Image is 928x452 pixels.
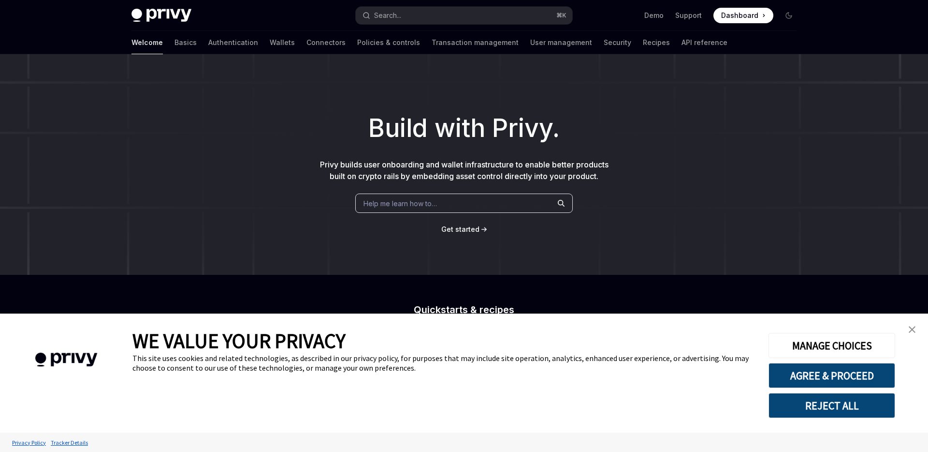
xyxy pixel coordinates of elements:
[131,31,163,54] a: Welcome
[174,31,197,54] a: Basics
[781,8,797,23] button: Toggle dark mode
[10,434,48,451] a: Privacy Policy
[675,11,702,20] a: Support
[208,31,258,54] a: Authentication
[374,10,401,21] div: Search...
[132,328,346,353] span: WE VALUE YOUR PRIVACY
[681,31,727,54] a: API reference
[15,109,913,147] h1: Build with Privy.
[320,160,609,181] span: Privy builds user onboarding and wallet infrastructure to enable better products built on crypto ...
[768,363,895,388] button: AGREE & PROCEED
[357,31,420,54] a: Policies & controls
[556,12,566,19] span: ⌘ K
[441,225,479,233] span: Get started
[363,198,437,209] span: Help me learn how to…
[432,31,519,54] a: Transaction management
[713,8,773,23] a: Dashboard
[909,326,915,333] img: close banner
[530,31,592,54] a: User management
[604,31,631,54] a: Security
[14,339,118,381] img: company logo
[721,11,758,20] span: Dashboard
[356,7,572,24] button: Search...⌘K
[270,31,295,54] a: Wallets
[902,320,922,339] a: close banner
[294,305,634,315] h2: Quickstarts & recipes
[132,353,754,373] div: This site uses cookies and related technologies, as described in our privacy policy, for purposes...
[441,225,479,234] a: Get started
[131,9,191,22] img: dark logo
[644,11,664,20] a: Demo
[306,31,346,54] a: Connectors
[768,333,895,358] button: MANAGE CHOICES
[48,434,90,451] a: Tracker Details
[768,393,895,418] button: REJECT ALL
[643,31,670,54] a: Recipes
